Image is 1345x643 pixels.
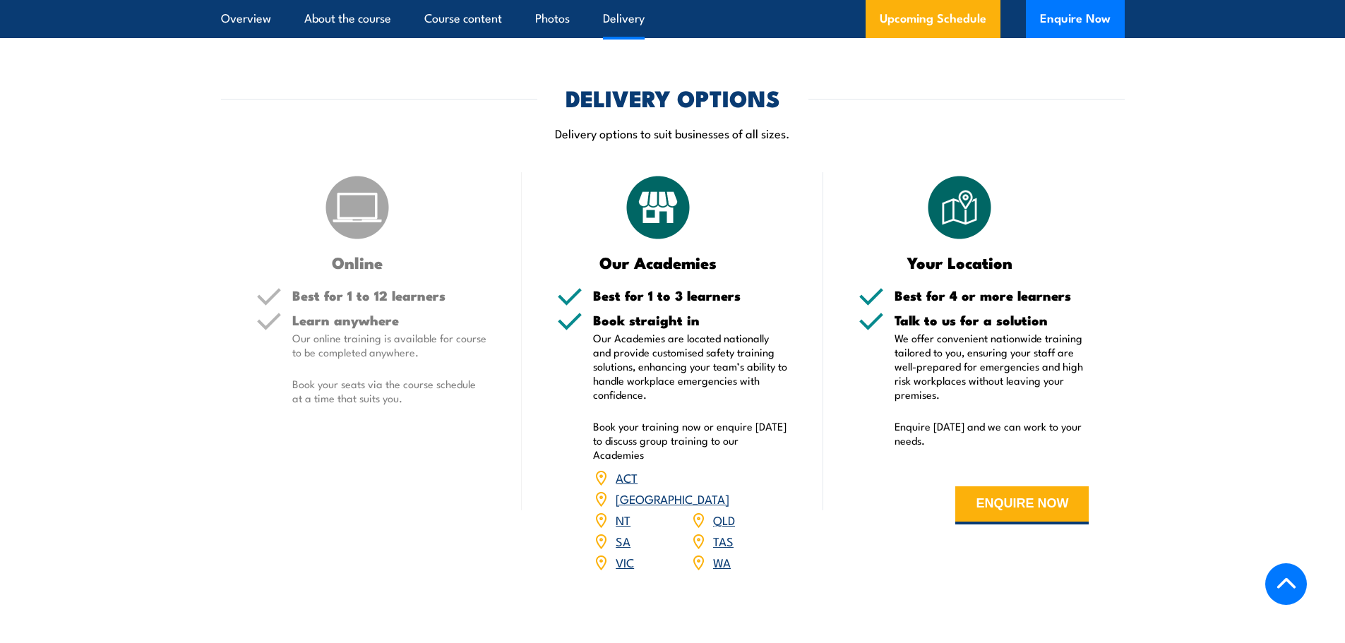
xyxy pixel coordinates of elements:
[256,254,459,270] h3: Online
[616,553,634,570] a: VIC
[616,532,630,549] a: SA
[713,532,734,549] a: TAS
[292,331,487,359] p: Our online training is available for course to be completed anywhere.
[895,419,1089,447] p: Enquire [DATE] and we can work to your needs.
[713,553,731,570] a: WA
[292,377,487,405] p: Book your seats via the course schedule at a time that suits you.
[895,331,1089,402] p: We offer convenient nationwide training tailored to you, ensuring your staff are well-prepared fo...
[593,331,788,402] p: Our Academies are located nationally and provide customised safety training solutions, enhancing ...
[593,289,788,302] h5: Best for 1 to 3 learners
[955,486,1089,524] button: ENQUIRE NOW
[895,313,1089,327] h5: Talk to us for a solution
[895,289,1089,302] h5: Best for 4 or more learners
[221,125,1125,141] p: Delivery options to suit businesses of all sizes.
[616,469,638,486] a: ACT
[566,88,780,107] h2: DELIVERY OPTIONS
[593,419,788,462] p: Book your training now or enquire [DATE] to discuss group training to our Academies
[292,289,487,302] h5: Best for 1 to 12 learners
[616,511,630,528] a: NT
[593,313,788,327] h5: Book straight in
[713,511,735,528] a: QLD
[616,490,729,507] a: [GEOGRAPHIC_DATA]
[859,254,1061,270] h3: Your Location
[292,313,487,327] h5: Learn anywhere
[557,254,760,270] h3: Our Academies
